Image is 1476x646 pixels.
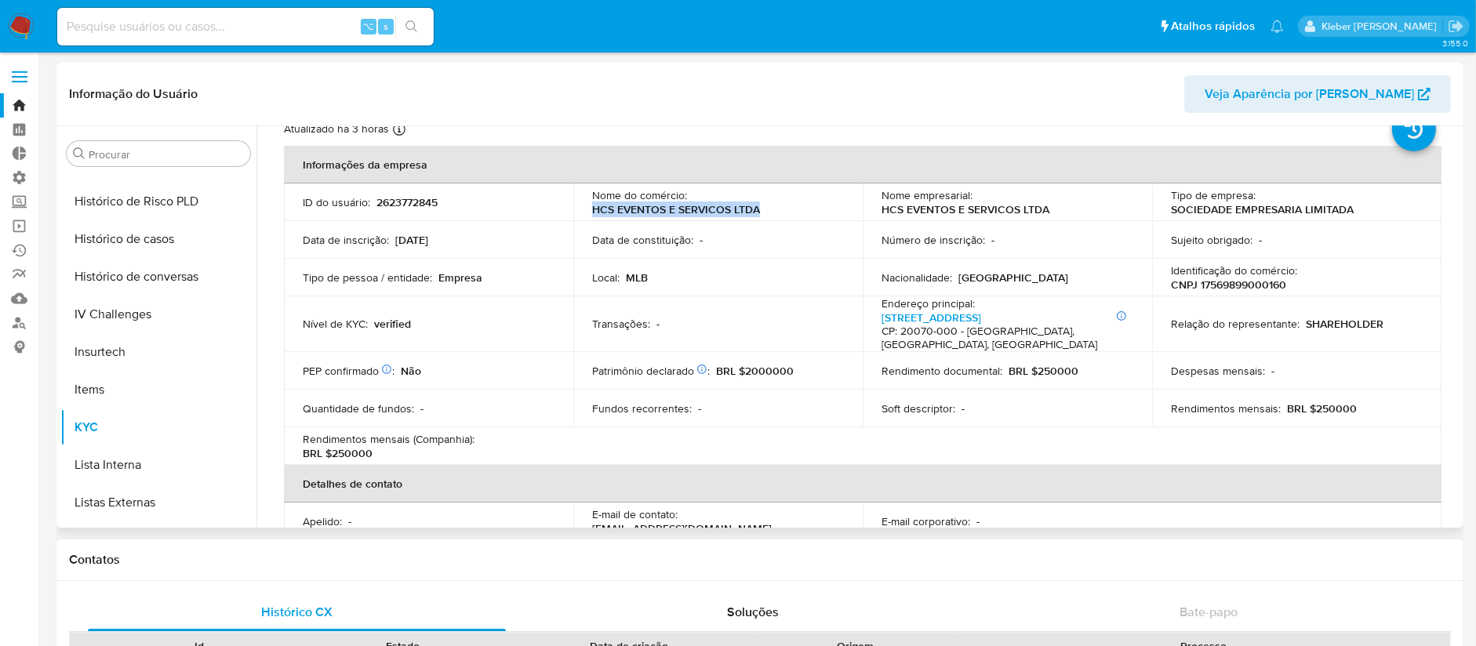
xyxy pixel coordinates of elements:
[592,521,772,535] p: [EMAIL_ADDRESS][DOMAIN_NAME]
[962,401,965,416] p: -
[89,147,244,161] input: Procurar
[57,16,434,37] input: Pesquise usuários ou casos...
[1009,364,1078,378] p: BRL $250000
[303,317,368,331] p: Nível de KYC :
[1171,317,1300,331] p: Relação do representante :
[592,364,710,378] p: Patrimônio declarado :
[348,514,351,528] p: -
[60,521,256,559] button: Marcas AML
[284,122,389,136] p: Atualizado há 3 horas
[60,446,256,484] button: Lista Interna
[716,364,794,378] p: BRL $2000000
[592,270,620,285] p: Local :
[882,325,1127,352] h4: CP: 20070-000 - [GEOGRAPHIC_DATA], [GEOGRAPHIC_DATA], [GEOGRAPHIC_DATA]
[592,202,760,216] p: HCS EVENTOS E SERVICOS LTDA
[991,233,994,247] p: -
[395,16,427,38] button: search-icon
[1171,188,1256,202] p: Tipo de empresa :
[1306,317,1383,331] p: SHAREHOLDER
[303,233,389,247] p: Data de inscrição :
[303,514,342,528] p: Apelido :
[60,408,256,446] button: KYC
[592,188,687,202] p: Nome do comércio :
[1259,233,1262,247] p: -
[395,233,428,247] p: [DATE]
[1171,202,1354,216] p: SOCIEDADE EMPRESARIA LIMITADA
[882,296,975,310] p: Endereço principal :
[1205,75,1414,113] span: Veja Aparência por [PERSON_NAME]
[69,86,198,102] h1: Informação do Usuário
[384,19,388,34] span: s
[1448,18,1464,34] a: Sair
[420,401,424,416] p: -
[303,432,474,446] p: Rendimentos mensais (Companhia) :
[1321,19,1442,34] p: kleber.bueno@mercadolivre.com
[958,270,1068,285] p: [GEOGRAPHIC_DATA]
[438,270,482,285] p: Empresa
[1287,401,1357,416] p: BRL $250000
[1271,20,1284,33] a: Notificações
[1171,233,1252,247] p: Sujeito obrigado :
[976,514,980,528] p: -
[1271,364,1274,378] p: -
[1184,75,1451,113] button: Veja Aparência por [PERSON_NAME]
[592,317,650,331] p: Transações :
[303,195,370,209] p: ID do usuário :
[592,233,693,247] p: Data de constituição :
[374,317,411,331] p: verified
[1171,278,1286,292] p: CNPJ 17569899000160
[303,446,373,460] p: BRL $250000
[60,484,256,521] button: Listas Externas
[303,270,432,285] p: Tipo de pessoa / entidade :
[60,258,256,296] button: Histórico de conversas
[882,188,972,202] p: Nome empresarial :
[1171,18,1255,34] span: Atalhos rápidos
[284,465,1441,503] th: Detalhes de contato
[303,364,394,378] p: PEP confirmado :
[882,202,1049,216] p: HCS EVENTOS E SERVICOS LTDA
[1171,263,1297,278] p: Identificação do comércio :
[727,603,779,621] span: Soluções
[1171,364,1265,378] p: Despesas mensais :
[626,270,648,285] p: MLB
[362,19,374,34] span: ⌥
[882,310,981,325] a: [STREET_ADDRESS]
[882,364,1002,378] p: Rendimento documental :
[882,270,952,285] p: Nacionalidade :
[401,364,421,378] p: Não
[303,401,414,416] p: Quantidade de fundos :
[60,296,256,333] button: IV Challenges
[261,603,333,621] span: Histórico CX
[60,371,256,408] button: Items
[698,401,701,416] p: -
[592,401,692,416] p: Fundos recorrentes :
[60,183,256,220] button: Histórico de Risco PLD
[376,195,438,209] p: 2623772845
[592,507,678,521] p: E-mail de contato :
[882,401,955,416] p: Soft descriptor :
[656,317,660,331] p: -
[69,552,1451,568] h1: Contatos
[284,146,1441,183] th: Informações da empresa
[60,220,256,258] button: Histórico de casos
[60,333,256,371] button: Insurtech
[73,147,85,160] button: Procurar
[882,514,970,528] p: E-mail corporativo :
[1171,401,1281,416] p: Rendimentos mensais :
[882,233,985,247] p: Número de inscrição :
[700,233,703,247] p: -
[1180,603,1238,621] span: Bate-papo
